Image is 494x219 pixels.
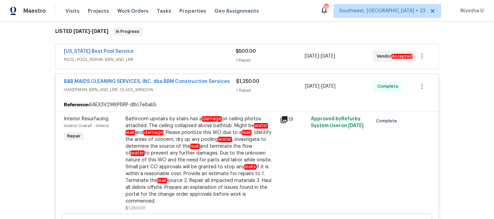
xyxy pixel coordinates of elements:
[126,206,145,210] span: $1,250.00
[131,150,144,156] em: water
[157,178,167,183] em: leak
[117,8,149,14] span: Work Orders
[23,8,46,14] span: Maestro
[157,9,171,13] span: Tasks
[321,54,335,59] span: [DATE]
[305,83,336,90] span: -
[113,28,142,35] span: In Progress
[53,21,441,42] div: LISTED [DATE]-[DATE]In Progress
[236,87,305,94] div: 1 Repair
[64,133,83,139] span: Repair
[92,29,108,34] span: [DATE]
[321,84,336,89] span: [DATE]
[305,53,335,60] span: -
[56,99,438,111] div: 6AEX3V2WKP8RP-d8c7e8ab5
[179,8,206,14] span: Properties
[64,101,89,108] b: Reference:
[73,29,108,34] span: -
[458,8,484,14] span: Nivetha U
[244,164,256,170] em: leaks
[376,118,400,124] span: Complete
[339,8,425,14] span: Southwest, [GEOGRAPHIC_DATA] + 23
[64,49,134,54] a: [US_STATE] Best Pool Service
[202,116,222,122] em: damage
[190,144,200,149] em: leak
[311,117,364,128] span: Approved by Refurby System User on
[280,115,307,124] div: 19
[391,54,413,59] em: Accepted
[64,79,230,84] a: B&B MAIDS CLEANING SERVICES, INC. dba BBM Construction Services
[55,27,108,36] h6: LISTED
[348,123,364,128] span: [DATE]
[236,49,256,54] span: $500.00
[73,29,90,34] span: [DATE]
[254,123,268,129] em: water
[324,4,328,11] div: 592
[377,83,401,90] span: Complete
[144,130,163,135] em: damage
[64,56,236,63] span: POOL, POOL_REPAIR, BRN_AND_LRR
[64,86,236,93] span: HANDYMAN, BRN_AND_LRR, GLASS_WINDOW
[64,117,108,121] span: Interior Resurfacing
[64,124,109,128] span: Interior Overall - Interior
[126,130,135,135] em: leak
[305,84,319,89] span: [DATE]
[88,8,109,14] span: Projects
[66,8,80,14] span: Visits
[236,79,259,84] span: $1,250.00
[218,137,232,142] em: water
[126,115,276,205] div: Bathroom upstairs by stairs has a on ceiling photos attached. The ceiling collapsed above bathtub...
[236,57,304,64] div: 1 Repair
[377,53,415,60] span: Vendor
[305,54,319,59] span: [DATE]
[242,130,251,135] em: leak
[214,8,259,14] span: Geo Assignments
